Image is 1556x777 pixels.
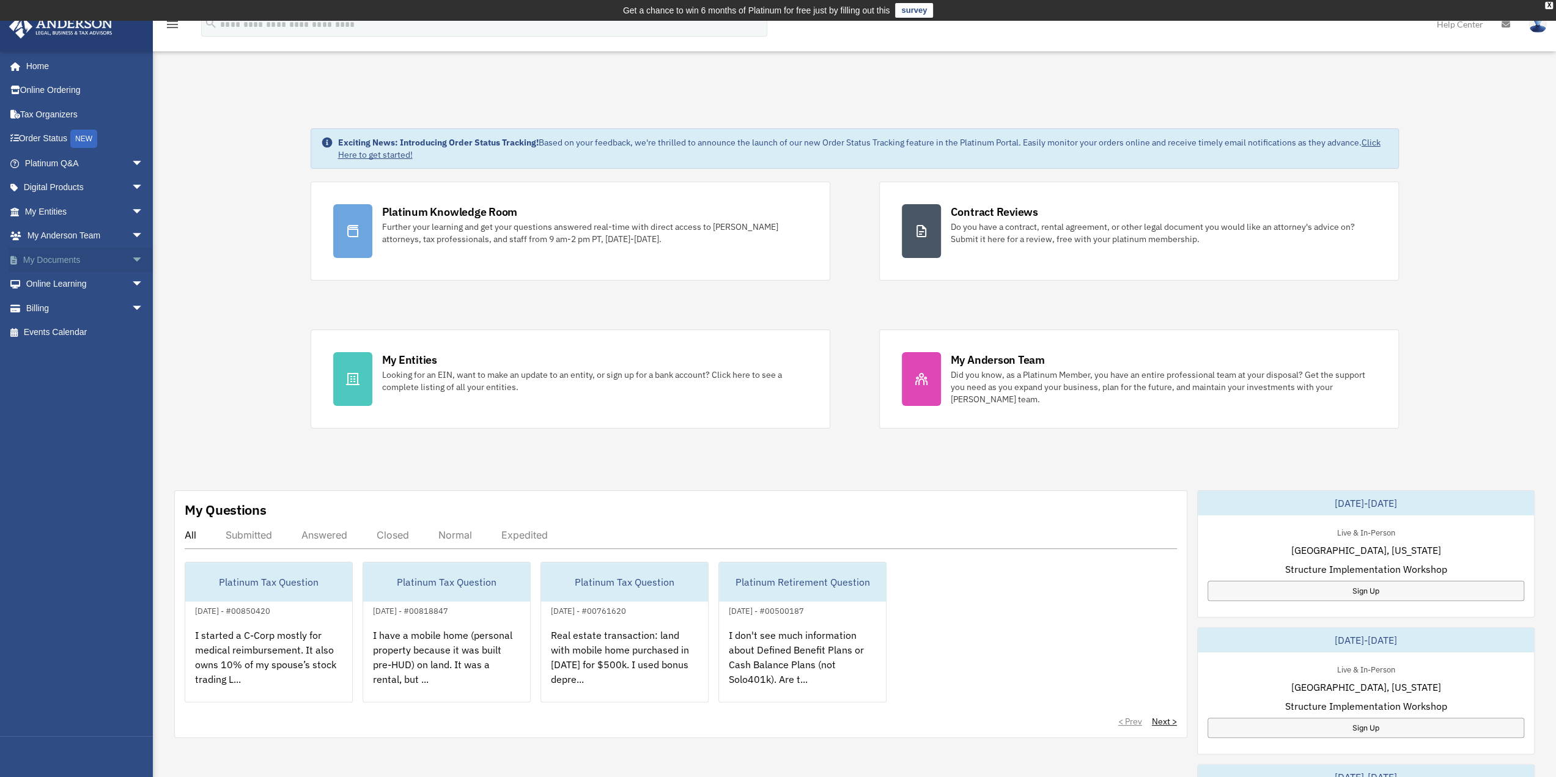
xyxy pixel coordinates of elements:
div: [DATE]-[DATE] [1198,491,1534,515]
a: Order StatusNEW [9,127,162,152]
div: My Entities [382,352,437,367]
div: Submitted [226,529,272,541]
div: Platinum Tax Question [363,562,530,602]
a: Sign Up [1208,718,1524,738]
a: Platinum Tax Question[DATE] - #00818847I have a mobile home (personal property because it was bui... [363,562,531,702]
span: arrow_drop_down [131,151,156,176]
span: arrow_drop_down [131,272,156,297]
a: Home [9,54,156,78]
a: Online Learningarrow_drop_down [9,272,162,296]
div: Live & In-Person [1327,662,1404,675]
div: Platinum Tax Question [541,562,708,602]
a: Contract Reviews Do you have a contract, rental agreement, or other legal document you would like... [879,182,1399,281]
span: [GEOGRAPHIC_DATA], [US_STATE] [1291,543,1440,558]
a: My Anderson Teamarrow_drop_down [9,224,162,248]
a: Digital Productsarrow_drop_down [9,175,162,200]
div: Expedited [501,529,548,541]
div: [DATE] - #00761620 [541,603,636,616]
div: My Anderson Team [951,352,1045,367]
a: Platinum Retirement Question[DATE] - #00500187I don't see much information about Defined Benefit ... [718,562,887,702]
a: menu [165,21,180,32]
div: My Questions [185,501,267,519]
div: Platinum Knowledge Room [382,204,518,219]
div: [DATE] - #00850420 [185,603,280,616]
div: Closed [377,529,409,541]
i: menu [165,17,180,32]
a: Online Ordering [9,78,162,103]
div: Live & In-Person [1327,525,1404,538]
i: search [204,17,218,30]
div: I have a mobile home (personal property because it was built pre-HUD) on land. It was a rental, b... [363,618,530,713]
a: Sign Up [1208,581,1524,601]
span: arrow_drop_down [131,224,156,249]
a: Billingarrow_drop_down [9,296,162,320]
a: Platinum Knowledge Room Further your learning and get your questions answered real-time with dire... [311,182,830,281]
div: [DATE]-[DATE] [1198,628,1534,652]
img: User Pic [1528,15,1547,33]
div: I started a C-Corp mostly for medical reimbursement. It also owns 10% of my spouse’s stock tradin... [185,618,352,713]
a: Events Calendar [9,320,162,345]
div: Get a chance to win 6 months of Platinum for free just by filling out this [623,3,890,18]
div: [DATE] - #00500187 [719,603,814,616]
span: [GEOGRAPHIC_DATA], [US_STATE] [1291,680,1440,694]
img: Anderson Advisors Platinum Portal [6,15,116,39]
div: Further your learning and get your questions answered real-time with direct access to [PERSON_NAM... [382,221,808,245]
div: Real estate transaction: land with mobile home purchased in [DATE] for $500k. I used bonus depre... [541,618,708,713]
div: Normal [438,529,472,541]
a: Platinum Q&Aarrow_drop_down [9,151,162,175]
span: Structure Implementation Workshop [1285,699,1447,713]
div: Answered [301,529,347,541]
div: close [1545,2,1553,9]
a: Tax Organizers [9,102,162,127]
a: survey [895,3,933,18]
a: Platinum Tax Question[DATE] - #00761620Real estate transaction: land with mobile home purchased i... [540,562,709,702]
span: Structure Implementation Workshop [1285,562,1447,576]
div: Do you have a contract, rental agreement, or other legal document you would like an attorney's ad... [951,221,1376,245]
div: NEW [70,130,97,148]
div: Looking for an EIN, want to make an update to an entity, or sign up for a bank account? Click her... [382,369,808,393]
a: My Documentsarrow_drop_down [9,248,162,272]
span: arrow_drop_down [131,199,156,224]
span: arrow_drop_down [131,175,156,201]
strong: Exciting News: Introducing Order Status Tracking! [338,137,539,148]
div: [DATE] - #00818847 [363,603,458,616]
div: Platinum Retirement Question [719,562,886,602]
div: Contract Reviews [951,204,1038,219]
div: Based on your feedback, we're thrilled to announce the launch of our new Order Status Tracking fe... [338,136,1388,161]
a: My Anderson Team Did you know, as a Platinum Member, you have an entire professional team at your... [879,330,1399,429]
div: Platinum Tax Question [185,562,352,602]
span: arrow_drop_down [131,296,156,321]
a: Platinum Tax Question[DATE] - #00850420I started a C-Corp mostly for medical reimbursement. It al... [185,562,353,702]
div: Did you know, as a Platinum Member, you have an entire professional team at your disposal? Get th... [951,369,1376,405]
a: Next > [1152,715,1177,727]
div: I don't see much information about Defined Benefit Plans or Cash Balance Plans (not Solo401k). Ar... [719,618,886,713]
a: Click Here to get started! [338,137,1381,160]
a: My Entitiesarrow_drop_down [9,199,162,224]
div: All [185,529,196,541]
a: My Entities Looking for an EIN, want to make an update to an entity, or sign up for a bank accoun... [311,330,830,429]
span: arrow_drop_down [131,248,156,273]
